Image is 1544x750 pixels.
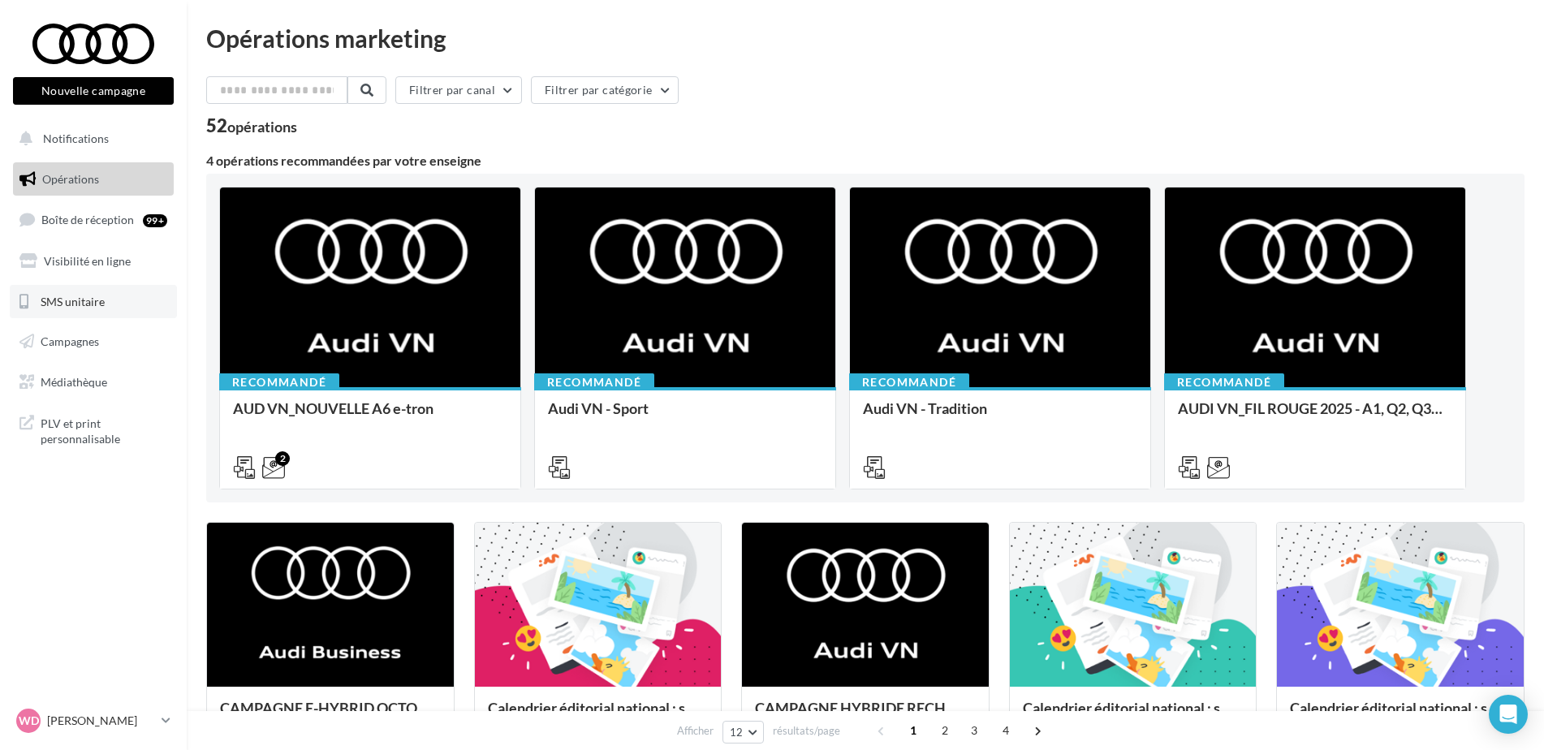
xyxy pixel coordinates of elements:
div: Recommandé [534,373,654,391]
a: Opérations [10,162,177,196]
span: 2 [932,718,958,744]
button: Filtrer par canal [395,76,522,104]
span: Campagnes [41,334,99,348]
div: AUD VN_NOUVELLE A6 e-tron [233,400,507,433]
a: Boîte de réception99+ [10,202,177,237]
span: Visibilité en ligne [44,254,131,268]
button: 12 [722,721,764,744]
div: Calendrier éditorial national : semaine du 22.09 au 28.09 [488,700,709,732]
a: WD [PERSON_NAME] [13,705,174,736]
p: [PERSON_NAME] [47,713,155,729]
div: Audi VN - Sport [548,400,822,433]
button: Filtrer par catégorie [531,76,679,104]
div: Audi VN - Tradition [863,400,1137,433]
span: WD [19,713,39,729]
button: Nouvelle campagne [13,77,174,105]
a: Médiathèque [10,365,177,399]
span: 12 [730,726,744,739]
div: 99+ [143,214,167,227]
span: résultats/page [773,723,840,739]
span: 3 [961,718,987,744]
div: Open Intercom Messenger [1489,695,1528,734]
span: Notifications [43,131,109,145]
a: Campagnes [10,325,177,359]
span: SMS unitaire [41,294,105,308]
div: opérations [227,119,297,134]
span: Afficher [677,723,714,739]
span: PLV et print personnalisable [41,412,167,447]
a: Visibilité en ligne [10,244,177,278]
span: Médiathèque [41,375,107,389]
span: 1 [900,718,926,744]
div: 52 [206,117,297,135]
div: Calendrier éditorial national : semaine du 15.09 au 21.09 [1023,700,1244,732]
div: 4 opérations recommandées par votre enseigne [206,154,1525,167]
a: SMS unitaire [10,285,177,319]
a: PLV et print personnalisable [10,406,177,454]
div: Recommandé [1164,373,1284,391]
div: CAMPAGNE HYBRIDE RECHARGEABLE [755,700,976,732]
div: Calendrier éditorial national : semaine du 08.09 au 14.09 [1290,700,1511,732]
div: AUDI VN_FIL ROUGE 2025 - A1, Q2, Q3, Q5 et Q4 e-tron [1178,400,1452,433]
button: Notifications [10,122,170,156]
span: Opérations [42,172,99,186]
div: Recommandé [849,373,969,391]
div: 2 [275,451,290,466]
span: Boîte de réception [41,213,134,226]
span: 4 [993,718,1019,744]
div: CAMPAGNE E-HYBRID OCTOBRE B2B [220,700,441,732]
div: Opérations marketing [206,26,1525,50]
div: Recommandé [219,373,339,391]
